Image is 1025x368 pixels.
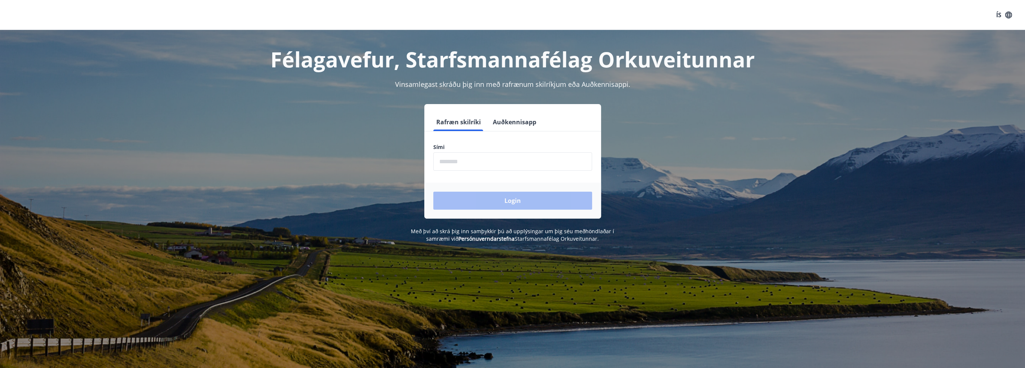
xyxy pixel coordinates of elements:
[992,8,1016,22] button: ÍS
[395,80,630,89] span: Vinsamlegast skráðu þig inn með rafrænum skilríkjum eða Auðkennisappi.
[458,235,515,242] a: Persónuverndarstefna
[433,113,484,131] button: Rafræn skilríki
[433,143,592,151] label: Sími
[490,113,539,131] button: Auðkennisapp
[252,45,773,73] h1: Félagavefur, Starfsmannafélag Orkuveitunnar
[411,228,614,242] span: Með því að skrá þig inn samþykkir þú að upplýsingar um þig séu meðhöndlaðar í samræmi við Starfsm...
